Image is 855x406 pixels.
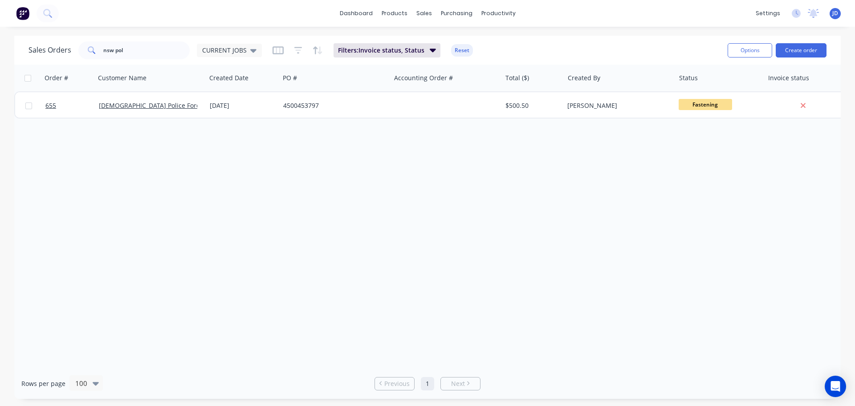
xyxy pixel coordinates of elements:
[99,101,203,110] a: [DEMOGRAPHIC_DATA] Police Force
[421,377,434,390] a: Page 1 is your current page
[567,101,666,110] div: [PERSON_NAME]
[436,7,477,20] div: purchasing
[338,46,424,55] span: Filters: Invoice status, Status
[776,43,826,57] button: Create order
[451,44,473,57] button: Reset
[335,7,377,20] a: dashboard
[21,379,65,388] span: Rows per page
[371,377,484,390] ul: Pagination
[679,74,698,82] div: Status
[210,101,276,110] div: [DATE]
[412,7,436,20] div: sales
[394,74,453,82] div: Accounting Order #
[451,379,465,388] span: Next
[477,7,520,20] div: productivity
[441,379,480,388] a: Next page
[768,74,809,82] div: Invoice status
[384,379,410,388] span: Previous
[45,74,68,82] div: Order #
[375,379,414,388] a: Previous page
[832,9,838,17] span: JD
[28,46,71,54] h1: Sales Orders
[568,74,600,82] div: Created By
[202,45,247,55] span: CURRENT JOBS
[283,74,297,82] div: PO #
[98,74,147,82] div: Customer Name
[334,43,440,57] button: Filters:Invoice status, Status
[283,101,382,110] div: 4500453797
[16,7,29,20] img: Factory
[825,376,846,397] div: Open Intercom Messenger
[728,43,772,57] button: Options
[377,7,412,20] div: products
[679,99,732,110] span: Fastening
[209,74,248,82] div: Created Date
[45,92,99,119] a: 655
[103,41,190,59] input: Search...
[45,101,56,110] span: 655
[505,101,558,110] div: $500.50
[751,7,785,20] div: settings
[505,74,529,82] div: Total ($)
